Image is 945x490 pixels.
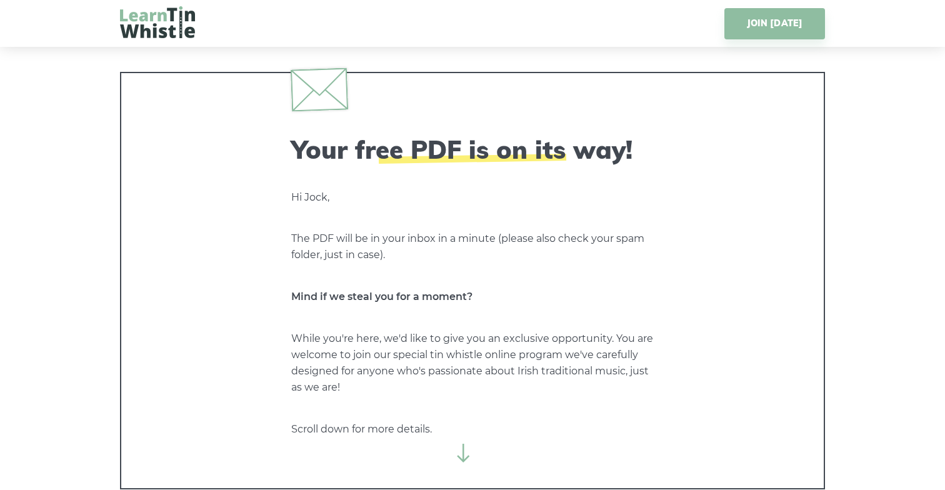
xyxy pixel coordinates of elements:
h2: Your free PDF is on its way! [291,134,654,164]
img: envelope.svg [291,67,348,111]
p: The PDF will be in your inbox in a minute (please also check your spam folder, just in case). [291,231,654,263]
p: Scroll down for more details. [291,421,654,437]
a: JOIN [DATE] [724,8,825,39]
strong: Mind if we steal you for a moment? [291,291,472,302]
p: Hi Jock, [291,189,654,206]
p: While you're here, we'd like to give you an exclusive opportunity. You are welcome to join our sp... [291,331,654,396]
img: LearnTinWhistle.com [120,6,195,38]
